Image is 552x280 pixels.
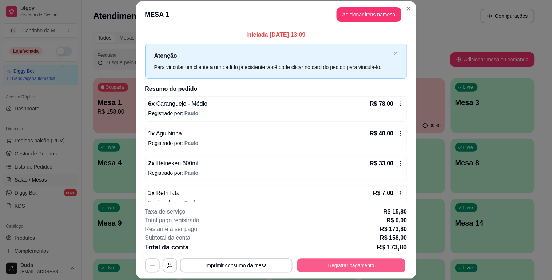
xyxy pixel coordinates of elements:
p: Total pago registrado [145,216,199,225]
p: 2 x [148,159,199,168]
p: Total da conta [145,242,189,252]
button: Imprimir consumo da mesa [180,258,293,273]
p: Registrado por: [148,169,404,176]
button: Adicionar itens namesa [337,7,401,22]
p: Registrado por: [148,110,404,117]
div: Para vincular um cliente a um pedido já existente você pode clicar no card do pedido para vinculá... [154,63,391,71]
span: Agulhinha [155,130,182,137]
p: R$ 78,00 [370,100,394,108]
p: R$ 40,00 [370,129,394,138]
p: R$ 7,00 [373,189,393,198]
span: Paulo [184,140,198,146]
span: Paulo [184,200,198,206]
p: R$ 33,00 [370,159,394,168]
span: Caranguejo - Médio [155,101,207,107]
button: close [394,51,398,56]
span: Heineken 600ml [155,160,198,166]
h2: Resumo do pedido [145,85,407,93]
p: Subtotal da conta [145,234,191,242]
button: Registrar pagamento [297,259,405,273]
p: Taxa de serviço [145,207,186,216]
span: Paulo [184,110,198,116]
p: 6 x [148,100,208,108]
p: Registrado por: [148,139,404,147]
p: R$ 173,80 [380,225,407,234]
span: Paulo [184,170,198,176]
p: 1 x [148,189,180,198]
p: Restante à ser pago [145,225,198,234]
p: R$ 0,00 [386,216,407,225]
p: R$ 173,80 [377,242,407,252]
span: Refri lata [155,190,179,196]
p: Registrado por: [148,199,404,206]
p: 1 x [148,129,182,138]
header: MESA 1 [136,1,416,28]
p: Iniciada [DATE] 13:09 [145,31,407,39]
p: R$ 15,80 [384,207,407,216]
button: Close [403,3,414,15]
p: Atenção [154,51,391,60]
p: R$ 158,00 [380,234,407,242]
